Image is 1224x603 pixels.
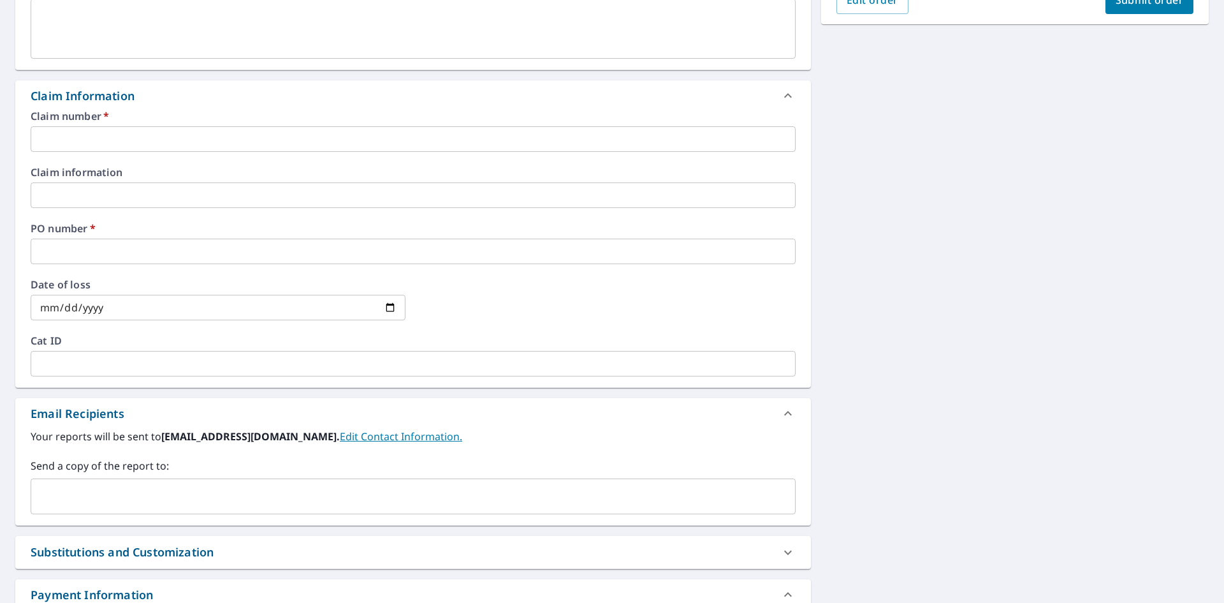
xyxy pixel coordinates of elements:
[31,429,796,444] label: Your reports will be sent to
[31,111,796,121] label: Claim number
[31,167,796,177] label: Claim information
[161,429,340,443] b: [EMAIL_ADDRESS][DOMAIN_NAME].
[31,405,124,422] div: Email Recipients
[31,336,796,346] label: Cat ID
[31,279,405,290] label: Date of loss
[15,398,811,429] div: Email Recipients
[31,223,796,234] label: PO number
[15,536,811,569] div: Substitutions and Customization
[340,429,462,443] a: EditContactInfo
[15,80,811,111] div: Claim Information
[31,544,214,561] div: Substitutions and Customization
[31,458,796,473] label: Send a copy of the report to:
[31,87,135,105] div: Claim Information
